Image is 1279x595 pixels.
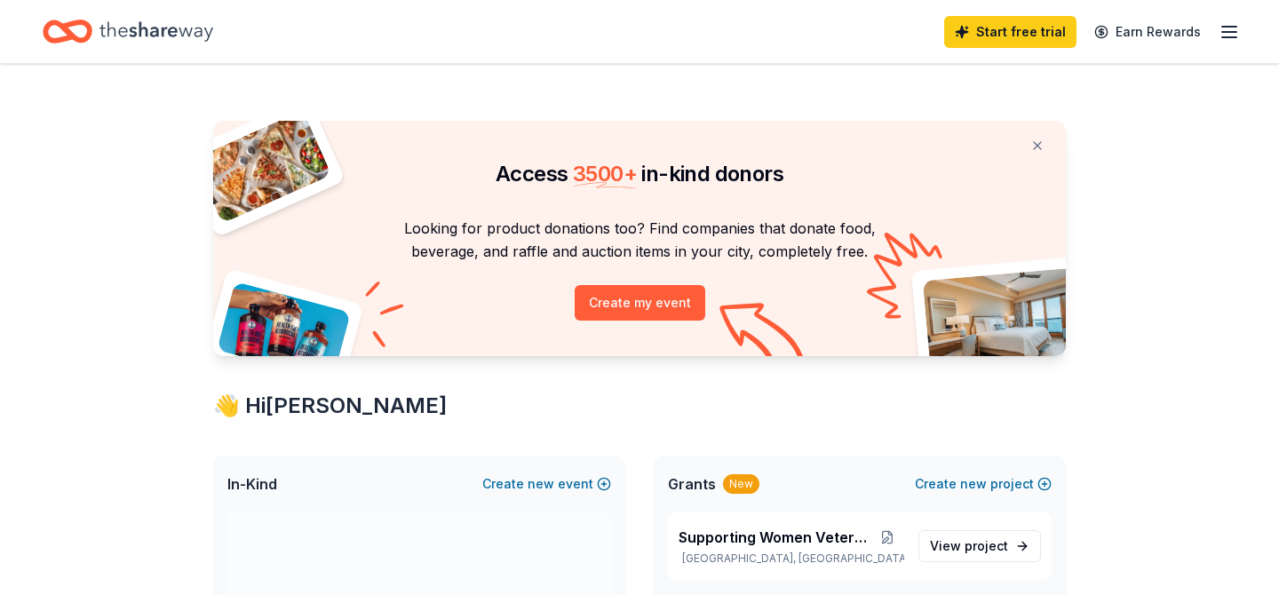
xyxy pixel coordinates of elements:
span: Access in-kind donors [496,161,783,186]
div: New [723,474,759,494]
button: Create my event [575,285,705,321]
a: Home [43,11,213,52]
span: new [960,473,987,495]
span: Supporting Women Veterans [679,527,870,548]
img: Pizza [194,110,332,224]
span: In-Kind [227,473,277,495]
a: Start free trial [944,16,1076,48]
span: 3500 + [573,161,637,186]
button: Createnewevent [482,473,611,495]
div: 👋 Hi [PERSON_NAME] [213,392,1066,420]
a: Earn Rewards [1084,16,1211,48]
span: View [930,535,1008,557]
a: View project [918,530,1041,562]
p: [GEOGRAPHIC_DATA], [GEOGRAPHIC_DATA] [679,551,904,566]
button: Createnewproject [915,473,1052,495]
span: Grants [668,473,716,495]
span: project [965,538,1008,553]
span: new [528,473,554,495]
img: Curvy arrow [719,303,808,369]
p: Looking for product donations too? Find companies that donate food, beverage, and raffle and auct... [234,217,1045,264]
